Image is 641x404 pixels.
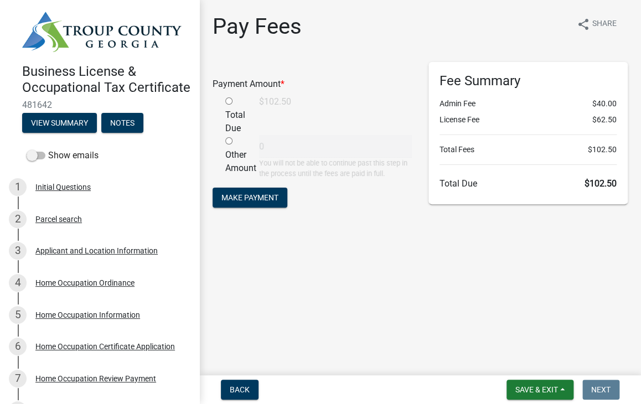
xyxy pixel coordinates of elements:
[101,120,143,128] wm-modal-confirm: Notes
[9,370,27,387] div: 7
[592,114,617,126] span: $62.50
[588,144,617,156] span: $102.50
[22,100,177,110] span: 481642
[22,64,190,96] h4: Business License & Occupational Tax Certificate
[506,380,573,400] button: Save & Exit
[9,178,27,196] div: 1
[9,210,27,228] div: 2
[440,144,617,156] li: Total Fees
[440,178,617,189] h6: Total Due
[440,98,617,110] li: Admin Fee
[35,215,82,223] div: Parcel search
[577,18,590,31] i: share
[35,311,140,319] div: Home Occupation Information
[515,385,558,394] span: Save & Exit
[27,149,99,162] label: Show emails
[35,375,156,382] div: Home Occupation Review Payment
[35,247,158,255] div: Applicant and Location Information
[591,385,611,394] span: Next
[9,274,27,292] div: 4
[592,98,617,110] span: $40.00
[9,242,27,260] div: 3
[9,338,27,355] div: 6
[35,279,135,287] div: Home Occupation Ordinance
[217,135,251,179] div: Other Amount
[221,193,278,202] span: Make Payment
[217,95,251,135] div: Total Due
[35,183,91,191] div: Initial Questions
[22,120,97,128] wm-modal-confirm: Summary
[440,73,617,89] h6: Fee Summary
[204,77,420,91] div: Payment Amount
[213,13,302,40] h1: Pay Fees
[585,178,617,189] span: $102.50
[568,13,626,35] button: shareShare
[440,114,617,126] li: License Fee
[213,188,287,208] button: Make Payment
[35,343,175,350] div: Home Occupation Certificate Application
[592,18,617,31] span: Share
[230,385,250,394] span: Back
[101,113,143,133] button: Notes
[22,113,97,133] button: View Summary
[22,12,182,52] img: Troup County, Georgia
[221,380,259,400] button: Back
[9,306,27,324] div: 5
[582,380,619,400] button: Next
